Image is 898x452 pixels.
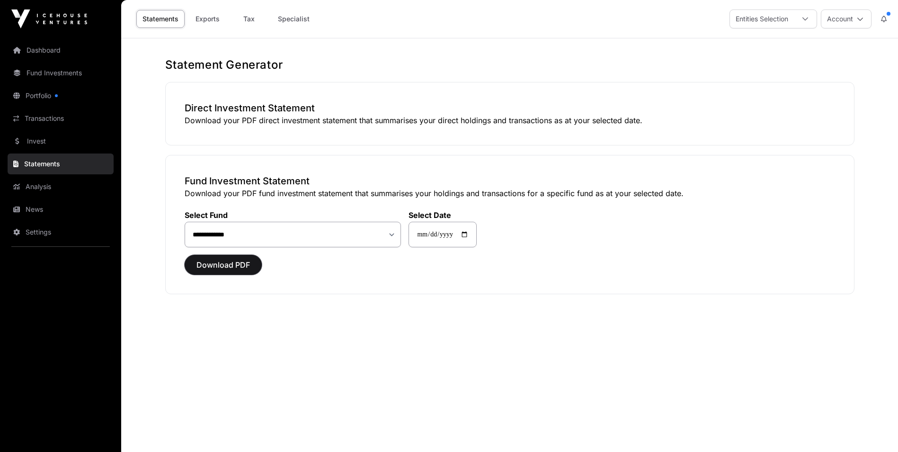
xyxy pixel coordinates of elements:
span: Download PDF [196,259,250,271]
label: Select Fund [185,210,401,220]
div: Entities Selection [730,10,794,28]
a: Settings [8,222,114,243]
a: Fund Investments [8,63,114,83]
a: Exports [188,10,226,28]
a: Invest [8,131,114,152]
a: Statements [136,10,185,28]
button: Account [821,9,871,28]
p: Download your PDF direct investment statement that summarises your direct holdings and transactio... [185,115,835,126]
h1: Statement Generator [165,57,854,72]
p: Download your PDF fund investment statement that summarises your holdings and transactions for a ... [185,188,835,199]
a: Tax [230,10,268,28]
a: Dashboard [8,40,114,61]
a: Transactions [8,108,114,129]
label: Select Date [409,210,477,220]
button: Download PDF [185,255,262,275]
a: News [8,199,114,220]
iframe: Chat Widget [851,407,898,452]
a: Statements [8,154,114,174]
a: Portfolio [8,85,114,106]
img: Icehouse Ventures Logo [11,9,87,28]
h3: Fund Investment Statement [185,174,835,188]
a: Analysis [8,176,114,197]
h3: Direct Investment Statement [185,101,835,115]
a: Specialist [272,10,316,28]
a: Download PDF [185,264,262,274]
